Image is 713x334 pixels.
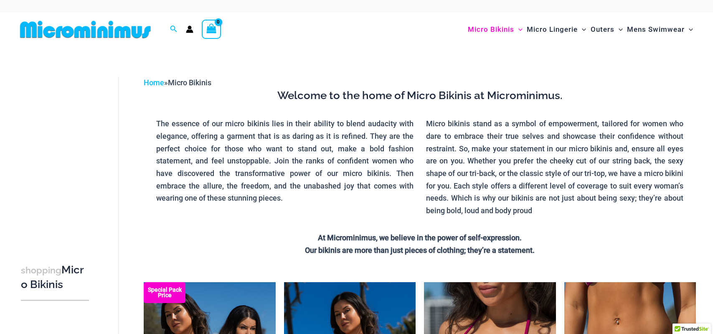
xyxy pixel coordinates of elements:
img: MM SHOP LOGO FLAT [17,20,154,39]
span: Micro Bikinis [168,78,211,87]
a: View Shopping Cart, empty [202,20,221,39]
span: Menu Toggle [578,19,586,40]
span: Outers [591,19,614,40]
b: Special Pack Price [144,287,185,298]
a: OutersMenu ToggleMenu Toggle [589,17,625,42]
span: » [144,78,211,87]
span: shopping [21,265,61,275]
span: Mens Swimwear [627,19,685,40]
nav: Site Navigation [464,15,696,43]
span: Micro Lingerie [527,19,578,40]
span: Micro Bikinis [468,19,514,40]
h3: Welcome to the home of Micro Bikinis at Microminimus. [150,89,690,103]
a: Home [144,78,164,87]
a: Search icon link [170,24,178,35]
span: Menu Toggle [614,19,623,40]
iframe: TrustedSite Certified [21,70,96,237]
strong: Our bikinis are more than just pieces of clothing; they’re a statement. [305,246,535,255]
span: Menu Toggle [514,19,523,40]
p: Micro bikinis stand as a symbol of empowerment, tailored for women who dare to embrace their true... [426,117,683,217]
a: Micro BikinisMenu ToggleMenu Toggle [466,17,525,42]
a: Mens SwimwearMenu ToggleMenu Toggle [625,17,695,42]
span: Menu Toggle [685,19,693,40]
a: Account icon link [186,25,193,33]
p: The essence of our micro bikinis lies in their ability to blend audacity with elegance, offering ... [156,117,414,204]
h3: Micro Bikinis [21,263,89,292]
a: Micro LingerieMenu ToggleMenu Toggle [525,17,588,42]
strong: At Microminimus, we believe in the power of self-expression. [318,233,522,242]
